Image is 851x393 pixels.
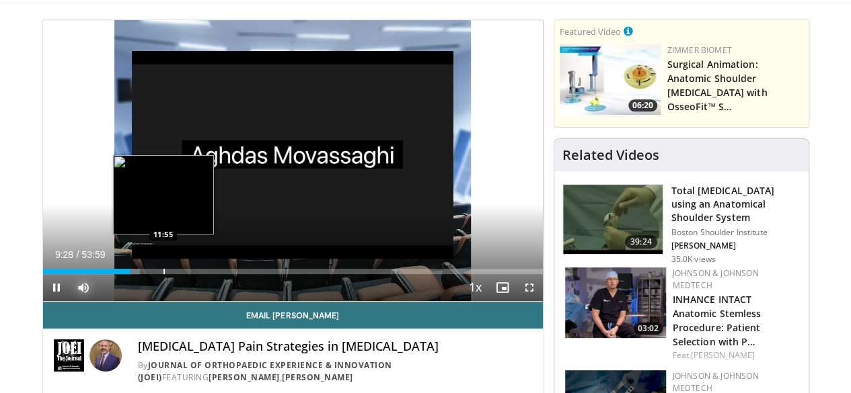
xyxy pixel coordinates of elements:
a: Surgical Animation: Anatomic Shoulder [MEDICAL_DATA] with OsseoFit™ S… [667,58,768,113]
a: [PERSON_NAME] [209,372,280,383]
span: / [77,249,79,260]
img: Journal of Orthopaedic Experience & Innovation (JOEI) [54,339,84,372]
a: [PERSON_NAME] [691,349,755,361]
button: Playback Rate [462,274,489,301]
h3: Total [MEDICAL_DATA] using an Anatomical Shoulder System [671,184,801,224]
button: Fullscreen [516,274,543,301]
span: 39:24 [625,235,657,249]
video-js: Video Player [43,20,543,302]
span: 9:28 [55,249,73,260]
a: Email [PERSON_NAME] [43,302,543,329]
h4: Related Videos [562,147,659,163]
p: 35.0K views [671,254,716,265]
p: Boston Shoulder Institute [671,227,801,238]
img: image.jpeg [113,155,214,234]
button: Enable picture-in-picture mode [489,274,516,301]
span: 06:20 [628,99,657,112]
a: 39:24 Total [MEDICAL_DATA] using an Anatomical Shoulder System Boston Shoulder Institute [PERSON_... [562,184,801,265]
div: Feat. [673,349,798,361]
a: Journal of Orthopaedic Experience & Innovation (JOEI) [138,359,392,383]
a: [PERSON_NAME] [282,372,353,383]
img: 84e7f812-2061-4fff-86f6-cdff29f66ef4.150x105_q85_crop-smart_upscale.jpg [560,44,661,115]
a: INHANCE INTACT Anatomic Stemless Procedure: Patient Selection with P… [673,293,762,348]
span: 53:59 [81,249,105,260]
img: 38824_0000_3.png.150x105_q85_crop-smart_upscale.jpg [563,185,663,255]
h4: [MEDICAL_DATA] Pain Strategies in [MEDICAL_DATA] [138,339,532,354]
div: Progress Bar [43,269,543,274]
a: Johnson & Johnson MedTech [673,267,759,291]
img: Avatar [89,339,122,372]
p: [PERSON_NAME] [671,241,801,251]
img: 8c9576da-f4c2-4ad1-9140-eee6262daa56.png.150x105_q85_crop-smart_upscale.png [565,267,666,338]
span: 03:02 [634,322,663,335]
a: 06:20 [560,44,661,115]
small: Featured Video [560,26,621,38]
button: Mute [70,274,97,301]
div: By FEATURING , [138,359,532,384]
a: Zimmer Biomet [667,44,732,56]
a: 03:02 [565,267,666,338]
button: Pause [43,274,70,301]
